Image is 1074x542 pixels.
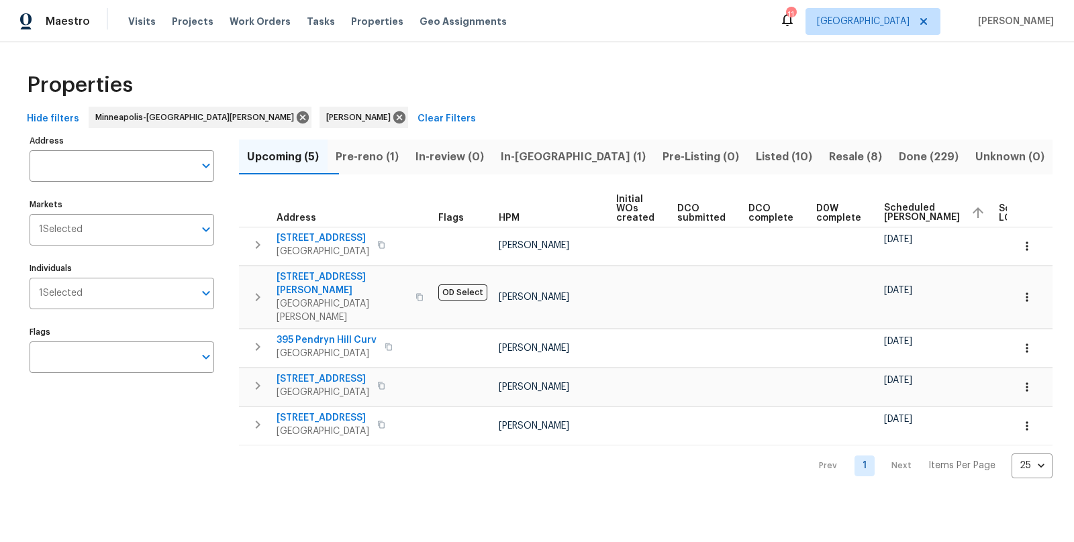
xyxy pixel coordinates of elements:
[30,201,214,209] label: Markets
[39,288,83,299] span: 1 Selected
[277,231,369,245] span: [STREET_ADDRESS]
[499,292,569,302] span: [PERSON_NAME]
[677,204,726,223] span: DCO submitted
[884,415,912,424] span: [DATE]
[39,224,83,235] span: 1 Selected
[197,156,215,175] button: Open
[416,148,485,166] span: In-review (0)
[418,111,476,127] span: Clear Filters
[755,148,812,166] span: Listed (10)
[277,297,407,324] span: [GEOGRAPHIC_DATA][PERSON_NAME]
[855,455,875,476] a: Goto page 1
[326,111,396,124] span: [PERSON_NAME]
[928,459,995,472] p: Items Per Page
[884,286,912,295] span: [DATE]
[27,78,133,92] span: Properties
[277,347,377,360] span: [GEOGRAPHIC_DATA]
[197,284,215,303] button: Open
[898,148,959,166] span: Done (229)
[786,8,795,21] div: 11
[277,411,369,425] span: [STREET_ADDRESS]
[30,328,214,336] label: Flags
[277,386,369,399] span: [GEOGRAPHIC_DATA]
[499,382,569,392] span: [PERSON_NAME]
[499,241,569,250] span: [PERSON_NAME]
[438,213,464,223] span: Flags
[499,213,520,223] span: HPM
[499,421,569,431] span: [PERSON_NAME]
[351,15,403,28] span: Properties
[884,376,912,385] span: [DATE]
[412,107,481,131] button: Clear Filters
[277,333,377,347] span: 395 Pendryn Hill Curv
[501,148,646,166] span: In-[GEOGRAPHIC_DATA] (1)
[277,270,407,297] span: [STREET_ADDRESS][PERSON_NAME]
[336,148,399,166] span: Pre-reno (1)
[817,15,910,28] span: [GEOGRAPHIC_DATA]
[307,17,335,26] span: Tasks
[172,15,213,28] span: Projects
[89,107,311,128] div: Minneapolis-[GEOGRAPHIC_DATA][PERSON_NAME]
[197,347,215,366] button: Open
[999,204,1050,223] span: Scheduled LCO
[975,148,1044,166] span: Unknown (0)
[277,372,369,386] span: [STREET_ADDRESS]
[828,148,882,166] span: Resale (8)
[277,425,369,438] span: [GEOGRAPHIC_DATA]
[197,220,215,239] button: Open
[499,343,569,353] span: [PERSON_NAME]
[277,213,316,223] span: Address
[30,137,214,145] label: Address
[973,15,1054,28] span: [PERSON_NAME]
[21,107,85,131] button: Hide filters
[46,15,90,28] span: Maestro
[884,337,912,346] span: [DATE]
[30,264,214,272] label: Individuals
[1012,448,1053,483] div: 25
[616,195,654,223] span: Initial WOs created
[95,111,299,124] span: Minneapolis-[GEOGRAPHIC_DATA][PERSON_NAME]
[230,15,291,28] span: Work Orders
[27,111,79,127] span: Hide filters
[884,203,960,222] span: Scheduled [PERSON_NAME]
[320,107,408,128] div: [PERSON_NAME]
[816,204,861,223] span: D0W complete
[128,15,156,28] span: Visits
[884,235,912,244] span: [DATE]
[277,245,369,258] span: [GEOGRAPHIC_DATA]
[420,15,507,28] span: Geo Assignments
[247,148,320,166] span: Upcoming (5)
[663,148,740,166] span: Pre-Listing (0)
[748,204,793,223] span: DCO complete
[806,453,1053,478] nav: Pagination Navigation
[438,284,487,301] span: OD Select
